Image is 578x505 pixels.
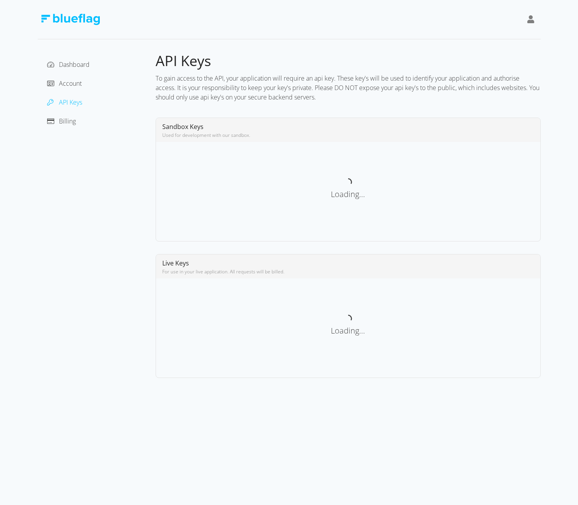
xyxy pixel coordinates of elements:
span: API Keys [156,51,211,70]
div: Loading... [162,188,534,200]
span: Sandbox Keys [162,122,204,131]
span: Live Keys [162,259,189,267]
div: To gain access to the API, your application will require an api key. These key's will be used to ... [156,70,541,105]
a: Billing [47,117,76,125]
div: Used for development with our sandbox. [162,132,534,139]
div: For use in your live application. All requests will be billed. [162,268,534,275]
span: API Keys [59,98,82,107]
div: Loading... [162,325,534,337]
a: Dashboard [47,60,90,69]
img: Blue Flag Logo [41,14,100,25]
a: API Keys [47,98,82,107]
a: Account [47,79,82,88]
span: Dashboard [59,60,90,69]
span: Billing [59,117,76,125]
span: Account [59,79,82,88]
